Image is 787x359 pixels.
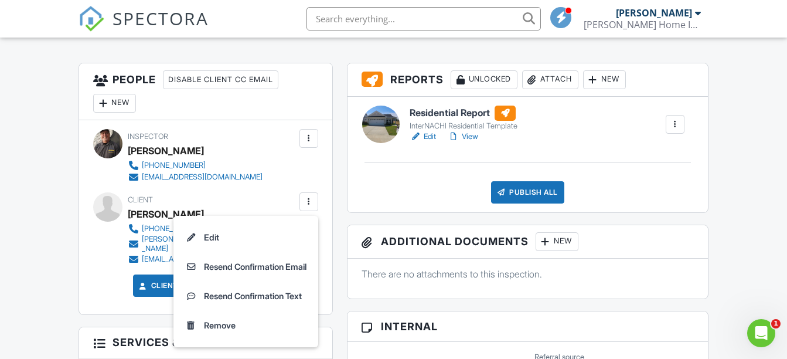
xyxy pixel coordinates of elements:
[180,311,311,340] a: Remove
[128,223,297,235] a: [PHONE_NUMBER]
[451,70,517,89] div: Unlocked
[128,132,168,141] span: Inspector
[128,160,263,171] a: [PHONE_NUMBER]
[583,70,626,89] div: New
[128,235,297,253] a: [PERSON_NAME][EMAIL_ADDRESS][DOMAIN_NAME]
[128,205,204,223] div: [PERSON_NAME]
[93,94,136,113] div: New
[79,6,104,32] img: The Best Home Inspection Software - Spectora
[142,161,206,170] div: [PHONE_NUMBER]
[347,225,708,259] h3: Additional Documents
[306,7,541,31] input: Search everything...
[410,121,517,131] div: InterNACHI Residential Template
[180,252,311,282] a: Resend Confirmation Email
[536,232,578,251] div: New
[142,235,297,253] div: [PERSON_NAME][EMAIL_ADDRESS][DOMAIN_NAME]
[128,253,297,265] a: [EMAIL_ADDRESS][DOMAIN_NAME]
[79,63,332,120] h3: People
[128,195,153,204] span: Client
[128,142,204,160] div: [PERSON_NAME]
[584,19,701,31] div: Ashment Home Inspections
[491,181,564,204] div: Publish All
[410,131,436,143] a: Edit
[616,7,692,19] div: [PERSON_NAME]
[410,106,517,121] h6: Residential Report
[142,224,206,233] div: [PHONE_NUMBER]
[180,223,311,252] a: Edit
[522,70,578,89] div: Attach
[79,16,209,40] a: SPECTORA
[747,319,775,347] iframe: Intercom live chat
[137,280,199,292] a: Client View
[362,267,694,280] p: There are no attachments to this inspection.
[771,319,781,328] span: 1
[347,63,708,97] h3: Reports
[79,327,332,358] h3: Services & Add ons
[142,255,263,264] div: [EMAIL_ADDRESS][DOMAIN_NAME]
[448,131,478,143] a: View
[113,6,209,31] span: SPECTORA
[128,171,263,183] a: [EMAIL_ADDRESS][DOMAIN_NAME]
[347,311,708,342] h3: Internal
[163,70,278,89] div: Disable Client CC Email
[180,282,311,311] a: Resend Confirmation Text
[410,106,517,131] a: Residential Report InterNACHI Residential Template
[142,172,263,182] div: [EMAIL_ADDRESS][DOMAIN_NAME]
[204,319,236,333] div: Remove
